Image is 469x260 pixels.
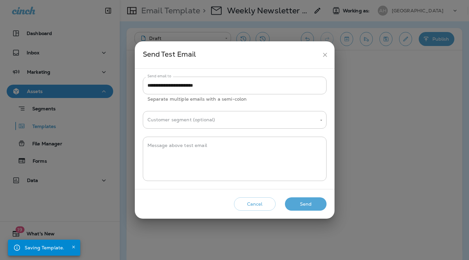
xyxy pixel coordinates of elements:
[147,74,171,79] label: Send email to
[318,117,324,123] button: Open
[147,95,322,103] p: Separate multiple emails with a semi-colon
[234,197,276,211] button: Cancel
[319,49,331,61] button: close
[143,49,319,61] div: Send Test Email
[285,197,327,211] button: Send
[70,243,78,251] button: Close
[25,242,64,254] div: Saving Template.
